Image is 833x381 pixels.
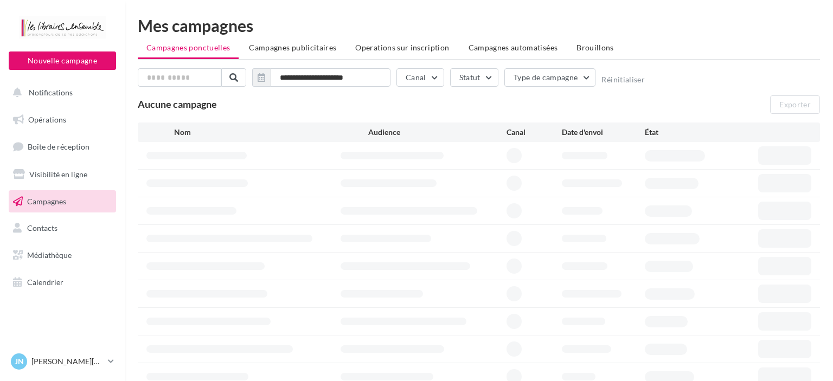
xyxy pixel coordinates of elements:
[29,170,87,179] span: Visibilité en ligne
[7,271,118,294] a: Calendrier
[27,277,63,287] span: Calendrier
[9,51,116,70] button: Nouvelle campagne
[601,75,645,84] button: Réinitialiser
[28,115,66,124] span: Opérations
[7,190,118,213] a: Campagnes
[7,163,118,186] a: Visibilité en ligne
[507,127,562,138] div: Canal
[29,88,73,97] span: Notifications
[7,81,114,104] button: Notifications
[28,142,89,151] span: Boîte de réception
[396,68,444,87] button: Canal
[504,68,596,87] button: Type de campagne
[562,127,645,138] div: Date d'envoi
[138,98,217,110] span: Aucune campagne
[368,127,507,138] div: Audience
[7,244,118,267] a: Médiathèque
[7,108,118,131] a: Opérations
[355,43,449,52] span: Operations sur inscription
[174,127,368,138] div: Nom
[469,43,558,52] span: Campagnes automatisées
[450,68,498,87] button: Statut
[9,351,116,372] a: JN [PERSON_NAME][DATE]
[7,217,118,240] a: Contacts
[15,356,24,367] span: JN
[249,43,336,52] span: Campagnes publicitaires
[31,356,104,367] p: [PERSON_NAME][DATE]
[7,135,118,158] a: Boîte de réception
[576,43,614,52] span: Brouillons
[27,223,57,233] span: Contacts
[645,127,728,138] div: État
[770,95,820,114] button: Exporter
[138,17,820,34] div: Mes campagnes
[27,250,72,260] span: Médiathèque
[27,196,66,205] span: Campagnes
